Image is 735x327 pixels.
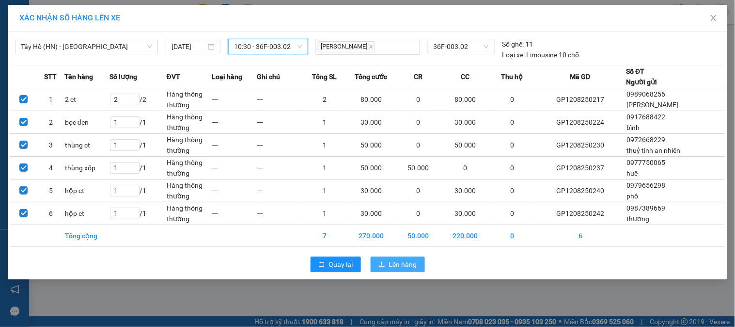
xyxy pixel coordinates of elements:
td: 30.000 [441,202,490,225]
div: Số ĐT Người gửi [626,66,657,87]
td: 1 [37,88,64,111]
td: Hàng thông thường [167,134,212,157]
td: 30.000 [347,202,396,225]
td: 1 [302,180,347,202]
td: 220.000 [441,225,490,247]
strong: CÔNG TY TNHH VĨNH QUANG [75,9,206,19]
div: 11 [502,39,533,49]
span: 0987389669 [627,204,666,212]
span: Tây Hồ (HN) - Thanh Hóa [21,39,152,54]
input: 12/08/2025 [172,41,206,52]
td: Hàng thông thường [167,111,212,134]
td: thùng ct [64,134,109,157]
span: close [710,14,718,22]
span: 0977750065 [627,159,666,166]
td: --- [212,202,257,225]
td: Tổng cộng [64,225,109,247]
td: 30.000 [441,180,490,202]
strong: PHIẾU GỬI HÀNG [101,21,180,31]
td: hộp ct [64,202,109,225]
span: 437A Giải Phóng [39,56,106,66]
span: 10:30 - 36F-003.02 [234,39,302,54]
span: 0989068256 [627,90,666,98]
span: VP gửi: [11,56,106,66]
span: huế [627,169,638,177]
td: 50.000 [347,157,396,180]
span: CC [461,71,469,82]
td: 50.000 [347,134,396,157]
strong: Hotline : 0889 23 23 23 [109,33,172,40]
span: 0972668229 [627,136,666,144]
td: / 1 [109,157,166,180]
span: Quay lại [329,259,353,270]
td: 50.000 [441,134,490,157]
td: 0 [396,134,441,157]
span: thương [627,215,650,223]
td: hộp ct [64,180,109,202]
span: phố [627,192,639,200]
span: 0917688422 [627,113,666,121]
td: Hàng thông thường [167,180,212,202]
td: Hàng thông thường [167,202,212,225]
td: 0 [396,202,441,225]
td: 5 [37,180,64,202]
td: 0 [490,157,535,180]
span: ĐVT [167,71,180,82]
td: 6 [37,202,64,225]
td: 1 [302,134,347,157]
td: bọc đen [64,111,109,134]
td: 80.000 [347,88,396,111]
td: 0 [490,88,535,111]
span: [PERSON_NAME] [627,101,679,109]
span: thuỷ tinh an nhiên [627,147,681,154]
td: 0 [396,180,441,202]
button: Close [700,5,727,32]
td: 270.000 [347,225,396,247]
span: 36F-003.02 [434,39,489,54]
td: --- [257,202,302,225]
span: upload [378,261,385,269]
td: / 1 [109,202,166,225]
td: --- [257,180,302,202]
span: Loại hàng [212,71,242,82]
td: GP1208250217 [535,88,626,111]
td: GP1208250242 [535,202,626,225]
td: --- [257,88,302,111]
td: 0 [490,180,535,202]
span: Tổng SL [312,71,337,82]
td: 0 [396,111,441,134]
td: 30.000 [347,111,396,134]
td: Hàng thông thường [167,88,212,111]
td: --- [257,157,302,180]
span: Tổng cước [355,71,388,82]
span: bình [627,124,640,131]
span: Số ghế: [502,39,524,49]
span: Lên hàng [389,259,417,270]
strong: : [DOMAIN_NAME] [97,42,183,51]
td: Hàng thông thường [167,157,212,180]
td: 50.000 [396,225,441,247]
td: / 1 [109,111,166,134]
td: 7 [302,225,347,247]
td: 50.000 [396,157,441,180]
span: Loại xe: [502,49,525,60]
td: 1 [302,111,347,134]
td: 1 [302,157,347,180]
td: 30.000 [441,111,490,134]
span: rollback [318,261,325,269]
span: Mã GD [570,71,591,82]
strong: Người gửi: [10,71,40,78]
td: 2 [37,111,64,134]
td: 0 [490,202,535,225]
td: GP1208250224 [535,111,626,134]
td: --- [212,134,257,157]
td: --- [212,180,257,202]
span: hải nhãn [41,71,66,78]
td: GP1208250240 [535,180,626,202]
span: [PERSON_NAME] [318,41,375,52]
td: 0 [490,134,535,157]
td: GP1208250237 [535,157,626,180]
td: / 1 [109,134,166,157]
span: 0979656298 [627,181,666,189]
td: / 1 [109,180,166,202]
